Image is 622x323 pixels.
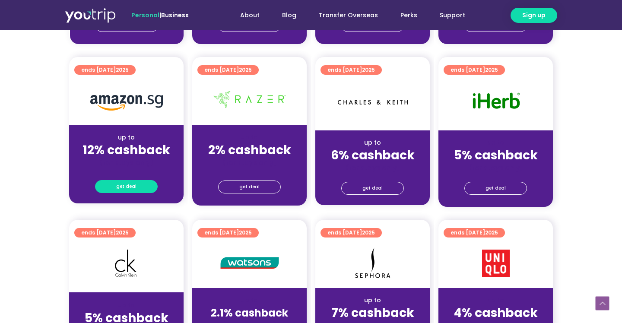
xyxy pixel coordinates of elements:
span: Sign up [522,11,546,20]
a: ends [DATE]2025 [197,65,259,75]
span: 2025 [239,66,252,73]
a: get deal [464,182,527,195]
a: ends [DATE]2025 [74,228,136,237]
span: 2025 [485,229,498,236]
span: ends [DATE] [204,228,252,237]
div: up to [445,296,546,305]
span: Personal [131,11,159,19]
span: get deal [486,182,506,194]
span: ends [DATE] [451,228,498,237]
a: Support [428,7,476,23]
a: get deal [95,180,158,193]
strong: 7% cashback [331,304,414,321]
a: get deal [341,182,404,195]
div: up to [445,138,546,147]
a: Business [161,11,189,19]
span: ends [DATE] [81,228,129,237]
div: up to [76,133,177,142]
div: up to [322,296,423,305]
span: ends [DATE] [81,65,129,75]
a: Transfer Overseas [308,7,389,23]
span: ends [DATE] [327,228,375,237]
div: up to [199,296,300,305]
div: (for stays only) [76,158,177,167]
span: 2025 [485,66,498,73]
div: up to [76,301,177,310]
a: ends [DATE]2025 [321,228,382,237]
div: up to [322,138,423,147]
strong: 6% cashback [331,147,415,164]
span: | [131,11,189,19]
span: 2025 [116,66,129,73]
span: get deal [116,180,136,193]
a: Perks [389,7,428,23]
a: ends [DATE]2025 [444,65,505,75]
nav: Menu [212,7,476,23]
div: (for stays only) [199,158,300,167]
span: 2025 [362,229,375,236]
span: 2025 [116,229,129,236]
span: get deal [239,181,260,193]
strong: 2% cashback [208,142,291,158]
a: ends [DATE]2025 [74,65,136,75]
a: get deal [218,180,281,193]
a: Sign up [511,8,557,23]
strong: 2.1% cashback [211,306,288,320]
span: 2025 [362,66,375,73]
a: ends [DATE]2025 [321,65,382,75]
strong: 12% cashback [83,142,170,158]
a: ends [DATE]2025 [197,228,259,237]
span: ends [DATE] [451,65,498,75]
a: About [229,7,271,23]
strong: 4% cashback [454,304,538,321]
span: 2025 [239,229,252,236]
a: ends [DATE]2025 [444,228,505,237]
strong: 5% cashback [454,147,538,164]
div: (for stays only) [445,163,546,172]
div: up to [199,133,300,142]
div: (for stays only) [322,163,423,172]
a: Blog [271,7,308,23]
span: get deal [362,182,383,194]
span: ends [DATE] [327,65,375,75]
span: ends [DATE] [204,65,252,75]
